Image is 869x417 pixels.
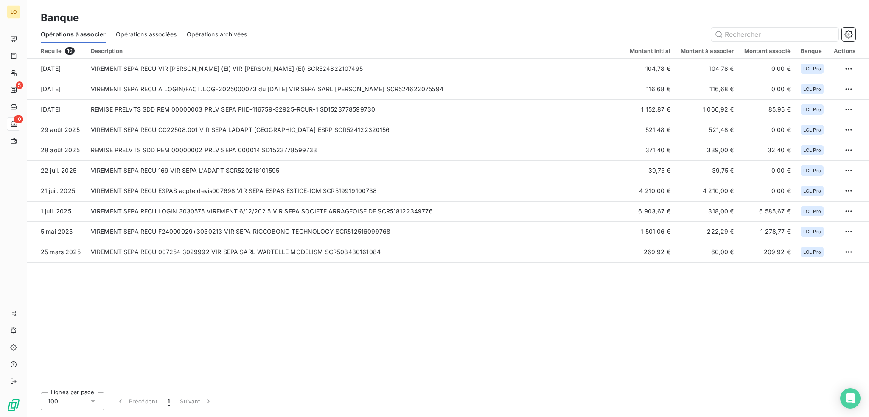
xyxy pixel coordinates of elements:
td: VIREMENT SEPA RECU A LOGIN/FACT.LOGF2025000073 du [DATE] VIR SEPA SARL [PERSON_NAME] SCR524622075594 [86,79,625,99]
td: 39,75 € [625,160,676,181]
td: 1 501,06 € [625,221,676,242]
td: [DATE] [27,59,86,79]
td: 5 mai 2025 [27,221,86,242]
td: 116,68 € [625,79,676,99]
td: 4 210,00 € [625,181,676,201]
span: 5 [16,81,23,89]
span: LCL Pro [803,249,821,255]
span: LCL Pro [803,87,821,92]
td: 28 août 2025 [27,140,86,160]
td: 339,00 € [676,140,739,160]
span: LCL Pro [803,229,821,234]
div: LO [7,5,20,19]
span: LCL Pro [803,107,821,112]
td: 25 mars 2025 [27,242,86,262]
span: 1 [168,397,170,406]
td: VIREMENT SEPA RECU LOGIN 3030575 VIREMENT 6/12/202 5 VIR SEPA SOCIETE ARRAGEOISE DE SCR518122349776 [86,201,625,221]
div: Banque [801,48,824,54]
td: 32,40 € [739,140,796,160]
div: Montant initial [630,48,670,54]
span: Opérations à associer [41,30,106,39]
td: REMISE PRELVTS SDD REM 00000003 PRLV SEPA PIID-116759-32925-RCUR-1 SD1523778599730 [86,99,625,120]
td: 521,48 € [625,120,676,140]
div: Reçu le [41,47,81,55]
td: 521,48 € [676,120,739,140]
span: 10 [14,115,23,123]
td: REMISE PRELVTS SDD REM 00000002 PRLV SEPA 000014 SD1523778599733 [86,140,625,160]
td: 0,00 € [739,59,796,79]
input: Rechercher [711,28,838,41]
button: Précédent [111,392,163,410]
td: VIREMENT SEPA RECU 007254 3029992 VIR SEPA SARL WARTELLE MODELISM SCR508430161084 [86,242,625,262]
span: Opérations archivées [187,30,247,39]
span: LCL Pro [803,148,821,153]
div: Actions [834,48,855,54]
span: 100 [48,397,58,406]
td: 6 585,67 € [739,201,796,221]
td: 104,78 € [625,59,676,79]
td: 39,75 € [676,160,739,181]
span: LCL Pro [803,209,821,214]
td: VIREMENT SEPA RECU F24000029+3030213 VIR SEPA RICCOBONO TECHNOLOGY SCR512516099768 [86,221,625,242]
td: VIREMENT SEPA RECU CC22508.001 VIR SEPA LADAPT [GEOGRAPHIC_DATA] ESRP SCR524122320156 [86,120,625,140]
td: 116,68 € [676,79,739,99]
td: 209,92 € [739,242,796,262]
td: 21 juil. 2025 [27,181,86,201]
span: LCL Pro [803,168,821,173]
button: 1 [163,392,175,410]
td: 318,00 € [676,201,739,221]
td: 269,92 € [625,242,676,262]
td: 6 903,67 € [625,201,676,221]
td: 29 août 2025 [27,120,86,140]
td: [DATE] [27,99,86,120]
td: 85,95 € [739,99,796,120]
td: 60,00 € [676,242,739,262]
div: Description [91,48,620,54]
td: 1 152,87 € [625,99,676,120]
td: 0,00 € [739,120,796,140]
span: LCL Pro [803,127,821,132]
h3: Banque [41,10,79,25]
td: 104,78 € [676,59,739,79]
div: Montant à associer [681,48,734,54]
td: VIREMENT SEPA RECU 169 VIR SEPA L'ADAPT SCR520216101595 [86,160,625,181]
span: LCL Pro [803,66,821,71]
td: 0,00 € [739,160,796,181]
td: VIREMENT SEPA RECU VIR [PERSON_NAME] (EI) VIR [PERSON_NAME] (EI) SCR524822107495 [86,59,625,79]
td: 0,00 € [739,79,796,99]
span: LCL Pro [803,188,821,193]
div: Montant associé [744,48,791,54]
div: Open Intercom Messenger [840,388,861,409]
td: 1 juil. 2025 [27,201,86,221]
td: VIREMENT SEPA RECU ESPAS acpte devis007698 VIR SEPA ESPAS ESTICE-ICM SCR519919100738 [86,181,625,201]
img: Logo LeanPay [7,398,20,412]
span: Opérations associées [116,30,177,39]
td: 1 278,77 € [739,221,796,242]
span: 10 [65,47,75,55]
td: 22 juil. 2025 [27,160,86,181]
button: Suivant [175,392,218,410]
td: 4 210,00 € [676,181,739,201]
td: 1 066,92 € [676,99,739,120]
td: 0,00 € [739,181,796,201]
td: 371,40 € [625,140,676,160]
td: [DATE] [27,79,86,99]
td: 222,29 € [676,221,739,242]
